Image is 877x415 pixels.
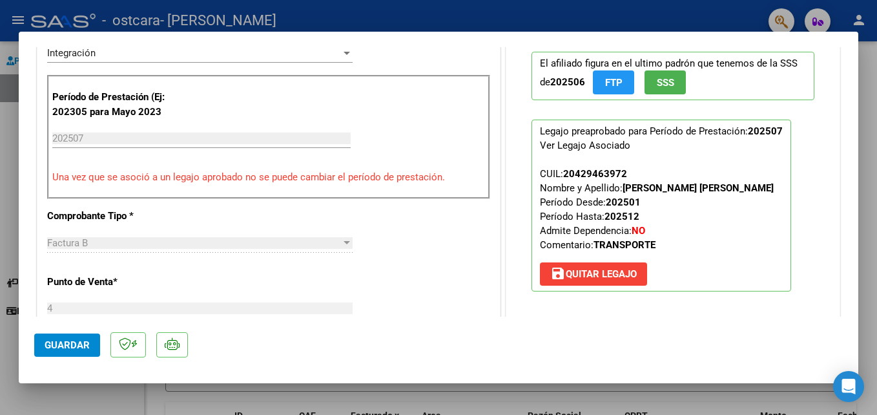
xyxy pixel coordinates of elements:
[833,371,864,402] div: Open Intercom Messenger
[34,334,100,357] button: Guardar
[606,197,641,208] strong: 202501
[47,209,180,224] p: Comprobante Tipo *
[550,268,637,280] span: Quitar Legajo
[605,77,623,89] span: FTP
[657,77,674,89] span: SSS
[47,237,88,249] span: Factura B
[604,211,639,222] strong: 202512
[531,120,791,292] p: Legajo preaprobado para Período de Prestación:
[623,182,774,194] strong: [PERSON_NAME] [PERSON_NAME]
[540,239,655,251] span: Comentario:
[550,266,566,281] mat-icon: save
[531,52,814,100] p: El afiliado figura en el ultimo padrón que tenemos de la SSS de
[45,339,90,351] span: Guardar
[550,76,585,88] strong: 202506
[540,262,647,286] button: Quitar Legajo
[52,170,485,185] p: Una vez que se asoció a un legajo aprobado no se puede cambiar el período de prestación.
[52,90,182,119] p: Período de Prestación (Ej: 202305 para Mayo 2023
[47,47,96,59] span: Integración
[540,168,774,251] span: CUIL: Nombre y Apellido: Período Desde: Período Hasta: Admite Dependencia:
[645,70,686,94] button: SSS
[540,138,630,153] div: Ver Legajo Asociado
[506,32,840,321] div: PREAPROBACIÓN PARA INTEGRACION
[47,275,180,290] p: Punto de Venta
[632,225,645,237] strong: NO
[748,125,783,137] strong: 202507
[563,167,627,181] div: 20429463972
[593,239,655,251] strong: TRANSPORTE
[593,70,634,94] button: FTP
